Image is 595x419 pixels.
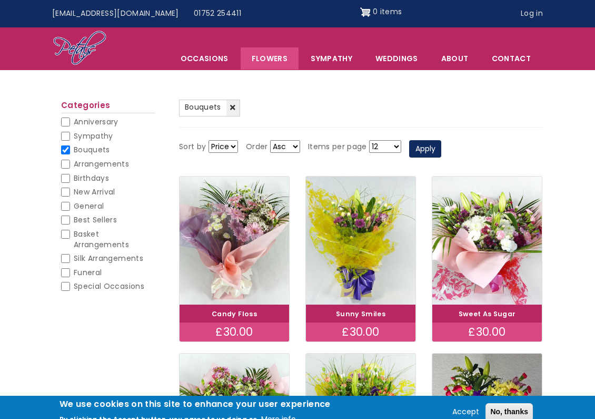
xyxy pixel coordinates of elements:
label: Items per page [308,141,367,153]
div: £30.00 [306,323,415,342]
a: Flowers [241,47,299,70]
img: Candy Floss [180,177,289,305]
a: Sunny Smiles [336,309,385,318]
span: Silk Arrangements [74,253,143,264]
span: Birthdays [74,173,109,183]
span: Best Sellers [74,215,117,225]
span: Anniversary [74,116,118,127]
span: Basket Arrangements [74,229,129,250]
span: Bouquets [185,102,221,112]
h2: We use cookies on this site to enhance your user experience [60,398,331,410]
a: Sympathy [300,47,363,70]
span: Bouquets [74,144,110,155]
label: Order [246,141,268,153]
a: Shopping cart 0 items [360,4,402,21]
span: New Arrival [74,187,115,197]
a: Contact [481,47,542,70]
img: Sunny Smiles [306,177,415,305]
a: [EMAIL_ADDRESS][DOMAIN_NAME] [45,4,186,24]
div: £30.00 [432,323,542,342]
span: Weddings [364,47,429,70]
h2: Categories [61,101,155,113]
span: Arrangements [74,159,129,169]
span: Special Occasions [74,281,144,291]
span: Sympathy [74,131,113,141]
div: £30.00 [180,323,289,342]
a: Sweet As Sugar [459,309,516,318]
span: General [74,201,104,211]
button: Apply [409,140,441,158]
img: Home [53,30,107,67]
span: 0 items [373,6,402,17]
a: Candy Floss [212,309,257,318]
span: Funeral [74,267,102,278]
a: 01752 254411 [186,4,249,24]
button: Accept [448,406,483,418]
a: Log in [513,4,550,24]
a: Bouquets [179,100,240,116]
img: Shopping cart [360,4,371,21]
img: Sweet As Sugar [432,177,542,305]
label: Sort by [179,141,206,153]
span: Occasions [170,47,240,70]
a: About [430,47,480,70]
